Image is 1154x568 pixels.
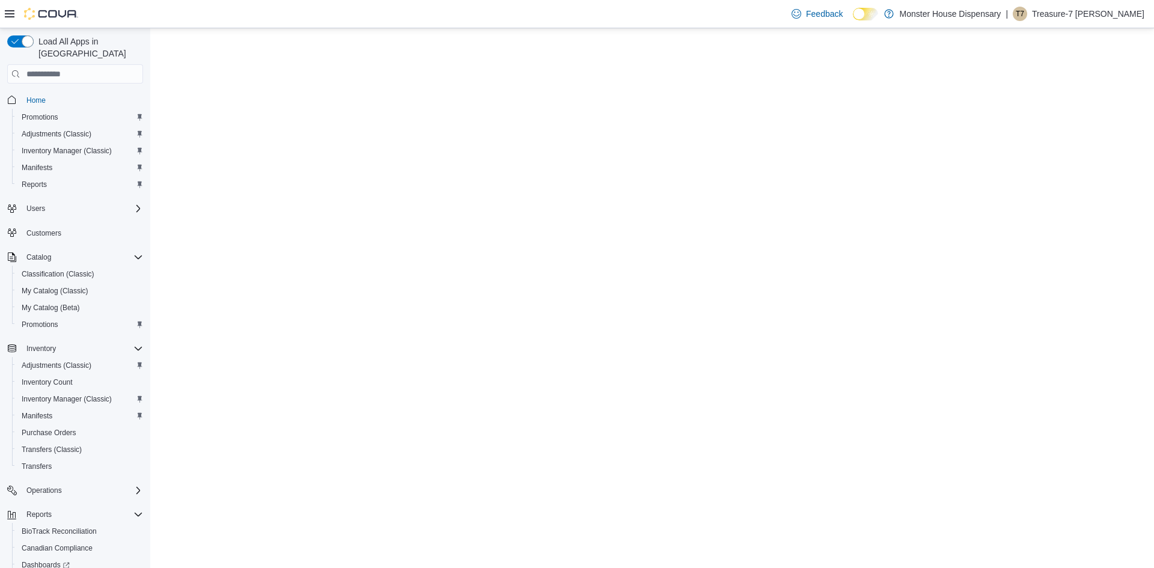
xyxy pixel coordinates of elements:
[26,486,62,495] span: Operations
[22,411,52,421] span: Manifests
[17,409,143,423] span: Manifests
[1013,7,1027,21] div: Treasure-7 Hazen
[12,126,148,142] button: Adjustments (Classic)
[12,109,148,126] button: Promotions
[17,541,97,555] a: Canadian Compliance
[17,459,143,474] span: Transfers
[17,144,143,158] span: Inventory Manager (Classic)
[17,524,102,539] a: BioTrack Reconciliation
[2,224,148,242] button: Customers
[12,159,148,176] button: Manifests
[22,92,143,107] span: Home
[853,20,853,21] span: Dark Mode
[1032,7,1144,21] p: Treasure-7 [PERSON_NAME]
[26,204,45,213] span: Users
[12,523,148,540] button: BioTrack Reconciliation
[26,252,51,262] span: Catalog
[12,266,148,282] button: Classification (Classic)
[17,267,99,281] a: Classification (Classic)
[22,226,66,240] a: Customers
[17,267,143,281] span: Classification (Classic)
[22,483,143,498] span: Operations
[26,96,46,105] span: Home
[17,375,143,389] span: Inventory Count
[17,392,117,406] a: Inventory Manager (Classic)
[12,282,148,299] button: My Catalog (Classic)
[17,110,143,124] span: Promotions
[22,507,143,522] span: Reports
[22,445,82,454] span: Transfers (Classic)
[17,160,143,175] span: Manifests
[17,127,143,141] span: Adjustments (Classic)
[17,177,52,192] a: Reports
[2,340,148,357] button: Inventory
[22,543,93,553] span: Canadian Compliance
[12,374,148,391] button: Inventory Count
[12,316,148,333] button: Promotions
[12,408,148,424] button: Manifests
[26,228,61,238] span: Customers
[22,507,56,522] button: Reports
[22,341,61,356] button: Inventory
[17,284,93,298] a: My Catalog (Classic)
[22,201,143,216] span: Users
[2,482,148,499] button: Operations
[12,458,148,475] button: Transfers
[2,249,148,266] button: Catalog
[22,250,143,264] span: Catalog
[17,284,143,298] span: My Catalog (Classic)
[12,357,148,374] button: Adjustments (Classic)
[22,112,58,122] span: Promotions
[17,127,96,141] a: Adjustments (Classic)
[22,93,50,108] a: Home
[17,409,57,423] a: Manifests
[12,391,148,408] button: Inventory Manager (Classic)
[22,377,73,387] span: Inventory Count
[12,142,148,159] button: Inventory Manager (Classic)
[12,441,148,458] button: Transfers (Classic)
[22,361,91,370] span: Adjustments (Classic)
[22,462,52,471] span: Transfers
[34,35,143,60] span: Load All Apps in [GEOGRAPHIC_DATA]
[22,428,76,438] span: Purchase Orders
[853,8,878,20] input: Dark Mode
[2,200,148,217] button: Users
[22,146,112,156] span: Inventory Manager (Classic)
[17,375,78,389] a: Inventory Count
[17,301,143,315] span: My Catalog (Beta)
[22,180,47,189] span: Reports
[17,317,63,332] a: Promotions
[17,160,57,175] a: Manifests
[787,2,847,26] a: Feedback
[22,201,50,216] button: Users
[1006,7,1008,21] p: |
[17,392,143,406] span: Inventory Manager (Classic)
[17,524,143,539] span: BioTrack Reconciliation
[22,129,91,139] span: Adjustments (Classic)
[17,110,63,124] a: Promotions
[12,540,148,557] button: Canadian Compliance
[22,250,56,264] button: Catalog
[806,8,843,20] span: Feedback
[22,163,52,173] span: Manifests
[24,8,78,20] img: Cova
[17,144,117,158] a: Inventory Manager (Classic)
[17,541,143,555] span: Canadian Compliance
[22,225,143,240] span: Customers
[17,358,143,373] span: Adjustments (Classic)
[2,506,148,523] button: Reports
[12,299,148,316] button: My Catalog (Beta)
[12,176,148,193] button: Reports
[22,341,143,356] span: Inventory
[900,7,1001,21] p: Monster House Dispensary
[22,269,94,279] span: Classification (Classic)
[1016,7,1024,21] span: T7
[22,303,80,313] span: My Catalog (Beta)
[22,394,112,404] span: Inventory Manager (Classic)
[17,358,96,373] a: Adjustments (Classic)
[17,426,143,440] span: Purchase Orders
[22,286,88,296] span: My Catalog (Classic)
[12,424,148,441] button: Purchase Orders
[17,317,143,332] span: Promotions
[22,527,97,536] span: BioTrack Reconciliation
